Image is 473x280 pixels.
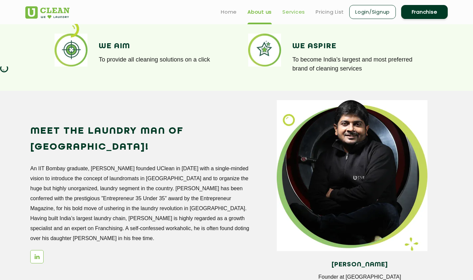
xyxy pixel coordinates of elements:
a: Home [221,8,237,16]
h4: [PERSON_NAME] [282,261,438,268]
img: promise_icon_4_11zon.webp [55,34,87,67]
a: About us [247,8,272,16]
a: Franchise [401,5,448,19]
img: icon_2.png [71,20,79,38]
h4: We Aspire [292,42,420,51]
a: Login/Signup [349,5,396,19]
p: To provide all cleaning solutions on a click [99,55,227,64]
h2: Meet the Laundry Man of [GEOGRAPHIC_DATA]! [30,123,250,155]
a: Pricing List [316,8,344,16]
h4: We Aim [99,42,227,51]
a: Services [282,8,305,16]
img: UClean Laundry and Dry Cleaning [25,6,70,19]
img: promise_icon_5_11zon.webp [248,34,281,67]
p: To become India’s largest and most preferred brand of cleaning services [292,55,420,73]
p: Founder at [GEOGRAPHIC_DATA] [282,274,438,280]
img: man_img_11zon.webp [277,100,427,251]
p: An IIT Bombay graduate, [PERSON_NAME] founded UClean in [DATE] with a single-minded vision to int... [30,164,250,243]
